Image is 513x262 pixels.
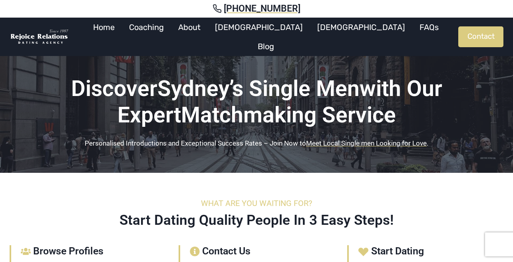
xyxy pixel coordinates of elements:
p: Personalised Introductions and Exceptional Success Rates – Join Now to . [10,139,503,147]
h2: Start Dating Quality People In 3 Easy Steps! [10,212,503,229]
a: Home [86,18,122,37]
a: Sydney’s Single Men [157,76,360,101]
a: [PHONE_NUMBER] [10,3,503,14]
a: FAQs [412,18,446,37]
h6: What Are you Waiting For? [10,198,503,208]
a: Contact [458,26,503,47]
nav: Primary Navigation [74,18,458,56]
span: Browse Profiles [33,245,103,257]
span: [PHONE_NUMBER] [224,3,300,14]
a: [DEMOGRAPHIC_DATA] [310,18,412,37]
img: Rejoice Relations [10,29,70,45]
span: Start Dating [371,245,424,257]
a: Coaching [122,18,171,37]
a: [DEMOGRAPHIC_DATA] [208,18,310,37]
a: About [171,18,208,37]
h1: Discover with Our Expert [10,75,503,128]
a: Meet Local Single men Looking for Love [306,139,427,147]
a: Matchmaking Service [181,102,396,128]
a: Blog [251,37,281,56]
span: Contact Us [202,245,251,257]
